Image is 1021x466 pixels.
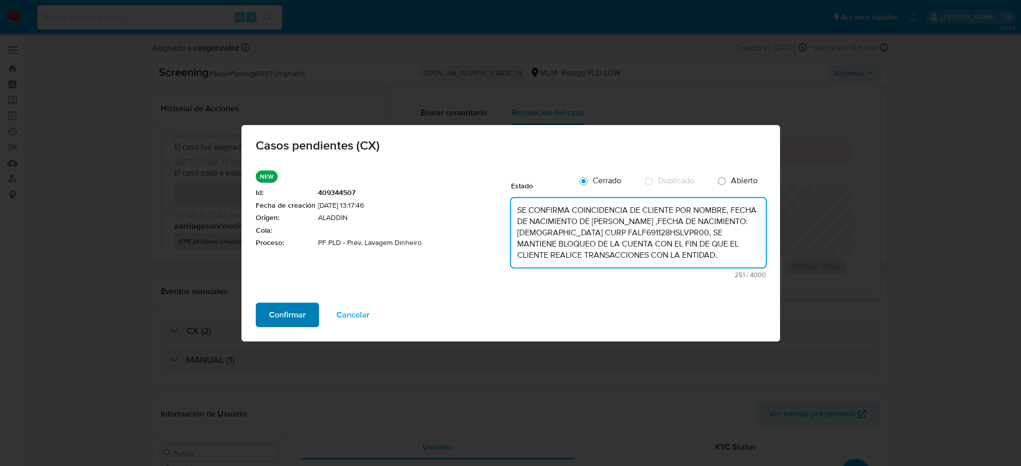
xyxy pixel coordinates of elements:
[256,238,315,248] span: Proceso :
[731,175,758,186] span: Abierto
[256,139,766,152] span: Casos pendientes (CX)
[514,272,766,278] span: Máximo 4000 caracteres
[511,198,766,267] textarea: SE CONFIRMA COINCIDENCIA DE CLIENTE POR NOMBRE, FECHA DE NACIMIENTO DE [PERSON_NAME] ,FECHA DE NA...
[318,201,511,211] span: [DATE] 13:17:46
[256,226,315,236] span: Cola :
[318,238,511,248] span: PF PLD - Prev. Lavagem Dinheiro
[323,303,383,327] button: Cancelar
[318,213,511,223] span: ALADDIN
[269,304,306,326] span: Confirmar
[256,201,315,211] span: Fecha de creación
[318,188,511,198] span: 409344507
[256,213,315,223] span: Origen :
[256,170,278,183] p: NEW
[256,188,315,198] span: Id :
[511,170,572,196] div: Estado
[336,304,370,326] span: Cancelar
[593,175,621,186] span: Cerrado
[256,303,319,327] button: Confirmar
